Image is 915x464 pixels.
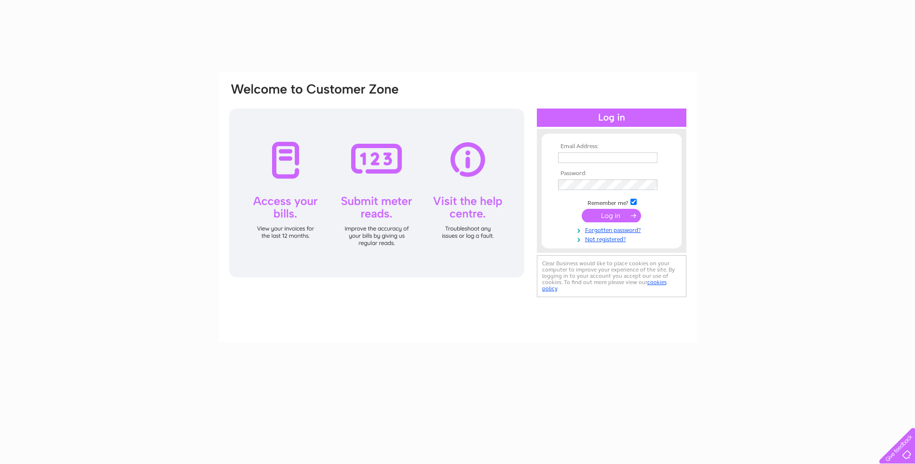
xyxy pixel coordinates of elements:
[556,170,668,177] th: Password:
[558,225,668,234] a: Forgotten password?
[556,197,668,207] td: Remember me?
[556,143,668,150] th: Email Address:
[537,255,686,297] div: Clear Business would like to place cookies on your computer to improve your experience of the sit...
[558,234,668,243] a: Not registered?
[542,279,667,292] a: cookies policy
[582,209,641,222] input: Submit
